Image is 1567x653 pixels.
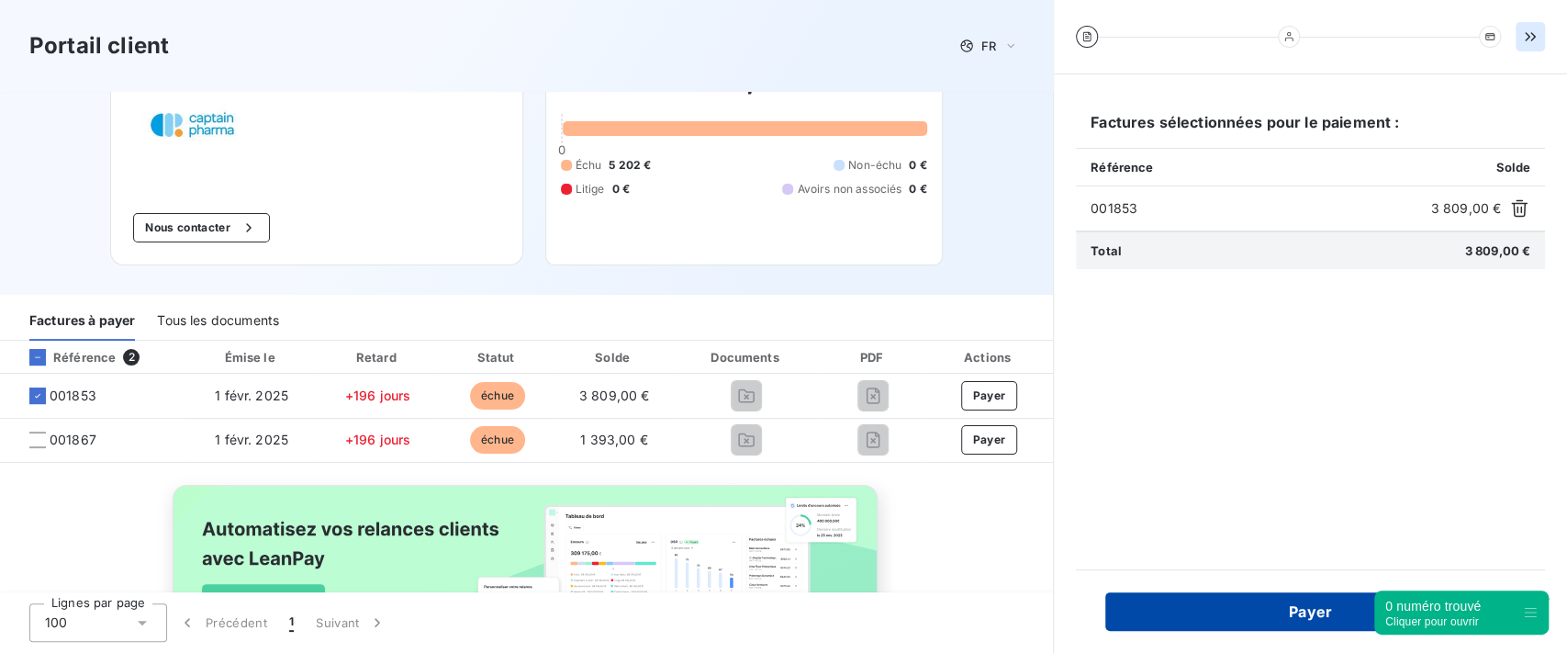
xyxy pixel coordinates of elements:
span: 001867 [50,431,96,449]
button: Nous contacter [133,213,269,242]
button: Suivant [305,603,397,642]
span: échue [470,382,525,410]
h6: Factures sélectionnées pour le paiement : [1076,111,1545,148]
div: Tous les documents [157,302,279,341]
span: 3 809,00 € [1465,243,1531,258]
div: Actions [929,348,1049,366]
span: Litige [576,181,605,197]
div: Documents [676,348,818,366]
span: 001853 [1091,199,1424,218]
span: 1 févr. 2025 [215,388,288,403]
span: Solde [1495,160,1530,175]
h3: Portail client [29,29,169,62]
span: 0 € [909,157,926,174]
button: Payer [961,425,1018,455]
span: 3 809,00 € [579,388,650,403]
span: Avoirs non associés [797,181,901,197]
div: Retard [321,348,435,366]
span: Échu [576,157,602,174]
span: 1 févr. 2025 [215,432,288,447]
span: 0 [557,142,565,157]
span: 2 [123,349,140,366]
div: Factures à payer [29,302,135,341]
img: Company logo [133,66,251,184]
span: FR [981,39,996,53]
span: 0 € [909,181,926,197]
span: 001853 [50,387,96,405]
span: 5 202 € [609,157,651,174]
button: Payer [1105,592,1516,631]
span: 1 [289,614,294,632]
span: 100 [45,614,67,632]
button: 1 [278,603,305,642]
span: 1 393,00 € [580,432,648,447]
span: +196 jours [345,432,411,447]
span: 0 € [611,181,629,197]
div: Statut [442,348,554,366]
span: +196 jours [345,388,411,403]
div: Émise le [189,348,313,366]
div: Solde [560,348,667,366]
span: Total [1091,243,1122,258]
div: PDF [825,348,922,366]
span: Non-échu [848,157,901,174]
div: Référence [15,349,116,366]
span: Référence [1091,160,1153,175]
button: Payer [961,381,1018,411]
button: Précédent [167,603,278,642]
span: échue [470,426,525,454]
span: 3 809,00 € [1431,199,1502,218]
